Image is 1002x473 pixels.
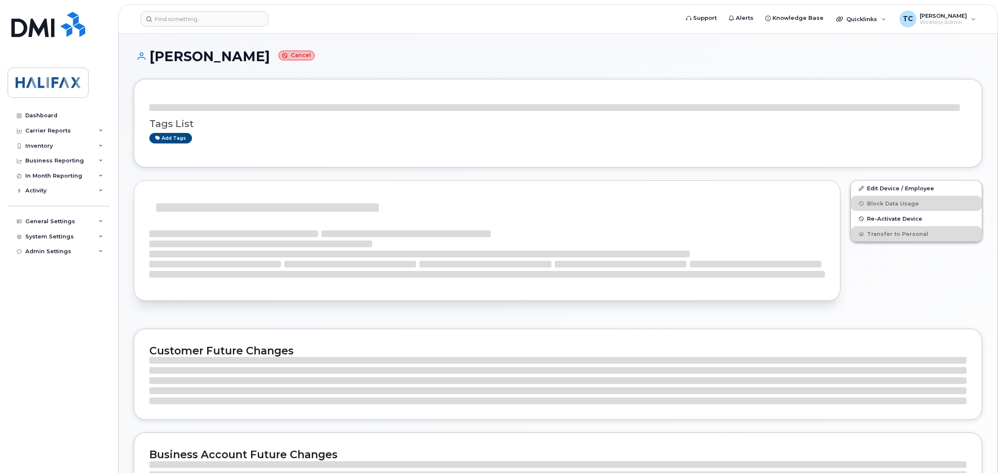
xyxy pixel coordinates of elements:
a: Edit Device / Employee [851,181,982,196]
h2: Customer Future Changes [149,344,967,357]
button: Transfer to Personal [851,226,982,241]
button: Block Data Usage [851,196,982,211]
a: Add tags [149,133,192,143]
button: Re-Activate Device [851,211,982,226]
h1: [PERSON_NAME] [134,49,982,64]
span: Re-Activate Device [867,216,922,222]
h2: Business Account Future Changes [149,448,967,461]
small: Cancel [278,51,315,60]
h3: Tags List [149,119,967,129]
